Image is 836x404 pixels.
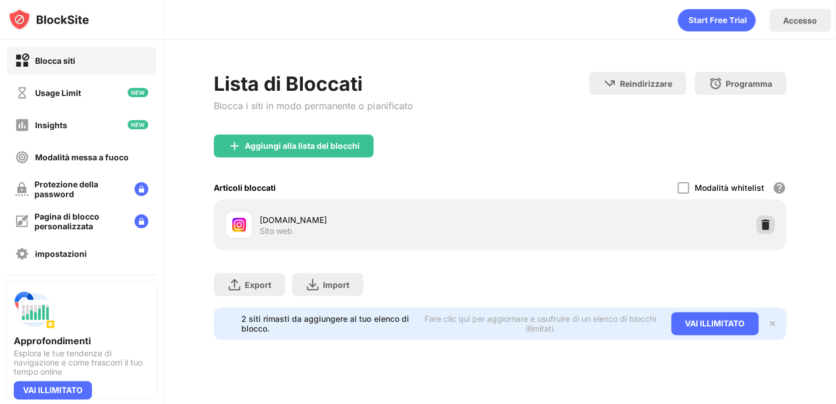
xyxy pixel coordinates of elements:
[128,88,148,97] img: new-icon.svg
[15,118,29,132] img: insights-off.svg
[15,247,29,261] img: settings-off.svg
[214,183,276,193] div: Articoli bloccati
[695,183,764,193] div: Modalità whitelist
[783,16,817,25] div: Accesso
[15,182,29,196] img: password-protection-off.svg
[214,100,413,111] div: Blocca i siti in modo permanente o pianificato
[35,56,75,66] div: Blocca siti
[128,120,148,129] img: new-icon.svg
[15,53,29,68] img: block-on.svg
[14,349,149,376] div: Esplora le tue tendenze di navigazione e come trascorri il tuo tempo online
[35,152,129,162] div: Modalità messa a fuoco
[34,211,125,231] div: Pagina di blocco personalizzata
[671,312,758,335] div: VAI ILLIMITATO
[232,218,246,232] img: favicons
[34,179,125,199] div: Protezione della password
[15,214,29,228] img: customize-block-page-off.svg
[35,249,87,259] div: impostazioni
[14,335,149,347] div: Approfondimenti
[14,381,92,399] div: VAI ILLIMITATO
[726,79,772,89] div: Programma
[423,314,657,333] div: Fare clic qui per aggiornare e usufruire di un elenco di blocchi illimitati.
[260,214,500,226] div: [DOMAIN_NAME]
[8,8,89,31] img: logo-blocksite.svg
[134,214,148,228] img: lock-menu.svg
[323,280,349,290] div: Import
[260,226,292,236] div: Sito web
[620,79,672,89] div: Reindirizzare
[15,150,29,164] img: focus-off.svg
[245,280,271,290] div: Export
[14,289,55,330] img: push-insights.svg
[768,319,777,328] img: x-button.svg
[35,120,67,130] div: Insights
[245,141,360,151] div: Aggiungi alla lista dei blocchi
[677,9,756,32] div: animation
[15,86,29,100] img: time-usage-off.svg
[35,88,81,98] div: Usage Limit
[134,182,148,196] img: lock-menu.svg
[214,72,413,95] div: Lista di Bloccati
[241,314,417,333] div: 2 siti rimasti da aggiungere al tuo elenco di blocco.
